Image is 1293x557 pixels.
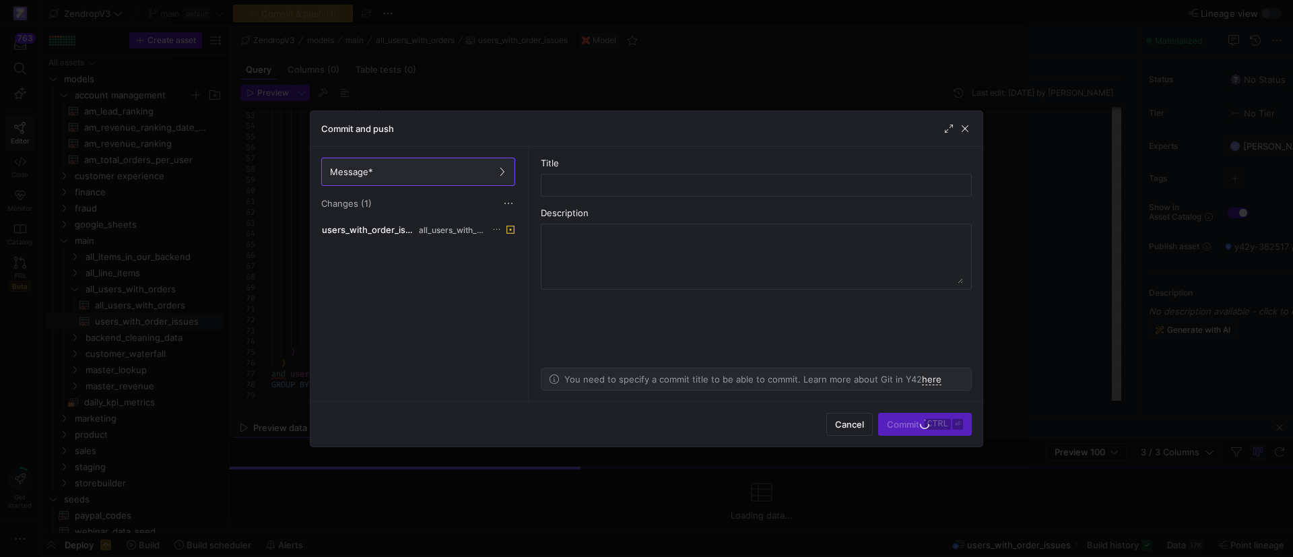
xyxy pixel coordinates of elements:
[541,207,972,218] div: Description
[321,123,394,134] h3: Commit and push
[826,413,873,436] button: Cancel
[922,374,941,385] a: here
[321,158,515,186] button: Message*
[564,374,941,385] p: You need to specify a commit title to be able to commit. Learn more about Git in Y42
[330,166,373,177] span: Message*
[319,221,518,238] button: users_with_order_issues.sqlall_users_with_orders
[541,158,559,168] span: Title
[321,198,372,209] span: Changes (1)
[322,224,416,235] span: users_with_order_issues.sql
[835,419,864,430] span: Cancel
[419,226,485,235] span: all_users_with_orders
